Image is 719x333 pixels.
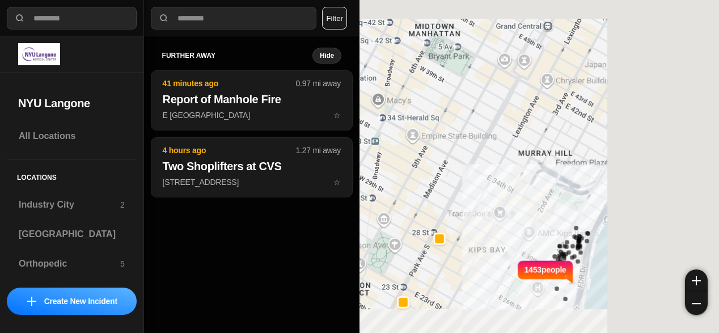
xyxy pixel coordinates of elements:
h3: Industry City [19,198,120,212]
p: 41 minutes ago [163,78,296,89]
p: 1453 people [525,264,566,289]
a: 41 minutes ago0.97 mi awayReport of Manhole FireE [GEOGRAPHIC_DATA]star [151,110,353,120]
p: 5 [120,258,125,269]
h3: Orthopedic [19,257,120,271]
h2: NYU Langone [18,95,125,111]
a: Industry City2 [7,191,137,218]
h3: [GEOGRAPHIC_DATA] [19,227,125,241]
img: icon [27,297,36,306]
a: Cobble Hill1 [7,280,137,307]
span: star [333,178,341,187]
h5: Locations [7,159,137,191]
h5: further away [162,51,312,60]
img: zoom-out [692,299,701,308]
p: [STREET_ADDRESS] [163,176,341,188]
button: zoom-out [685,292,708,315]
button: 4 hours ago1.27 mi awayTwo Shoplifters at CVS[STREET_ADDRESS]star [151,137,353,197]
button: Filter [322,7,347,29]
h2: Report of Manhole Fire [163,91,341,107]
button: iconCreate New Incident [7,288,137,315]
a: All Locations [7,123,137,150]
a: Orthopedic5 [7,250,137,277]
p: E [GEOGRAPHIC_DATA] [163,109,341,121]
img: search [158,12,170,24]
span: star [333,111,341,120]
img: zoom-in [692,276,701,285]
button: Hide [312,48,341,64]
button: 41 minutes ago0.97 mi awayReport of Manhole FireE [GEOGRAPHIC_DATA]star [151,70,353,130]
img: logo [18,43,60,65]
h2: Two Shoplifters at CVS [163,158,341,174]
p: 4 hours ago [163,145,296,156]
h3: All Locations [19,129,125,143]
small: Hide [320,51,334,60]
a: [GEOGRAPHIC_DATA] [7,221,137,248]
p: Create New Incident [44,296,117,307]
p: 1.27 mi away [296,145,341,156]
p: 0.97 mi away [296,78,341,89]
img: notch [566,259,575,284]
p: 2 [120,199,125,210]
img: notch [516,259,525,284]
a: 4 hours ago1.27 mi awayTwo Shoplifters at CVS[STREET_ADDRESS]star [151,177,353,187]
img: search [14,12,26,24]
button: zoom-in [685,269,708,292]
